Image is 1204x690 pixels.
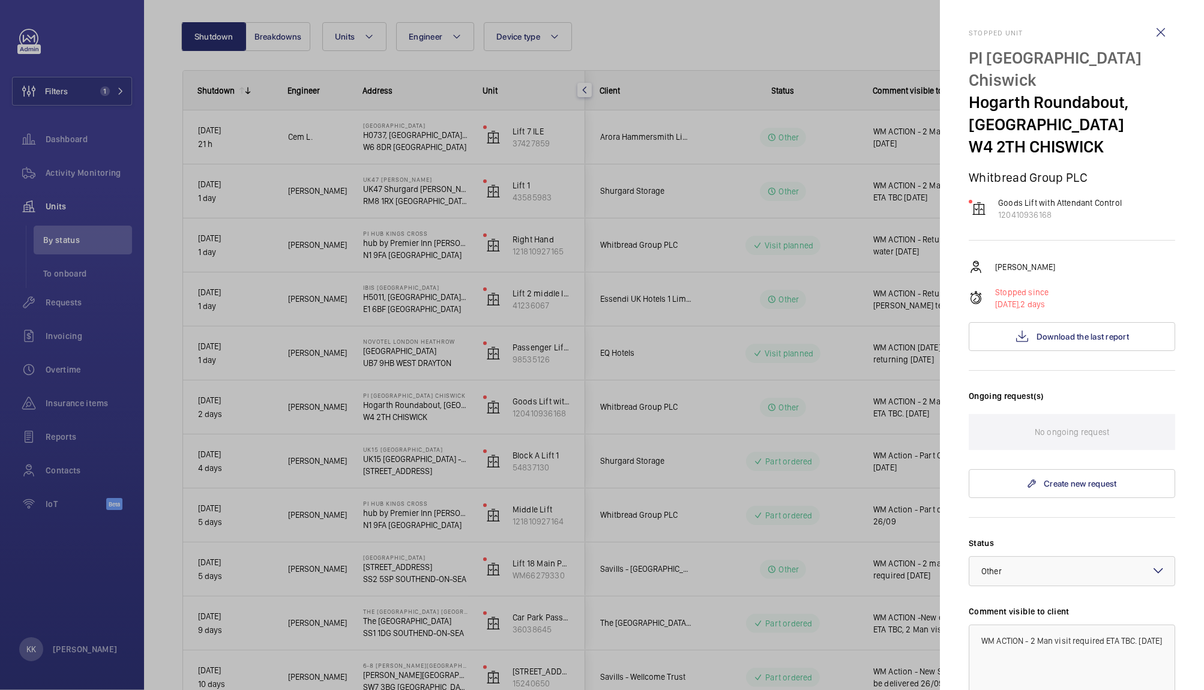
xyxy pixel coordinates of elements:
[969,91,1175,136] p: Hogarth Roundabout, [GEOGRAPHIC_DATA]
[1035,414,1109,450] p: No ongoing request
[969,29,1175,37] h2: Stopped unit
[995,299,1020,309] span: [DATE],
[969,605,1175,617] label: Comment visible to client
[969,170,1175,185] p: Whitbread Group PLC
[969,537,1175,549] label: Status
[998,197,1122,209] p: Goods Lift with Attendant Control
[1037,332,1129,341] span: Download the last report
[972,202,986,216] img: elevator.svg
[998,209,1122,221] p: 120410936168
[995,298,1049,310] p: 2 days
[969,136,1175,158] p: W4 2TH CHISWICK
[995,286,1049,298] p: Stopped since
[969,390,1175,414] h3: Ongoing request(s)
[981,566,1002,576] span: Other
[969,469,1175,498] a: Create new request
[969,322,1175,351] button: Download the last report
[969,47,1175,91] p: PI [GEOGRAPHIC_DATA] Chiswick
[995,261,1055,273] p: [PERSON_NAME]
